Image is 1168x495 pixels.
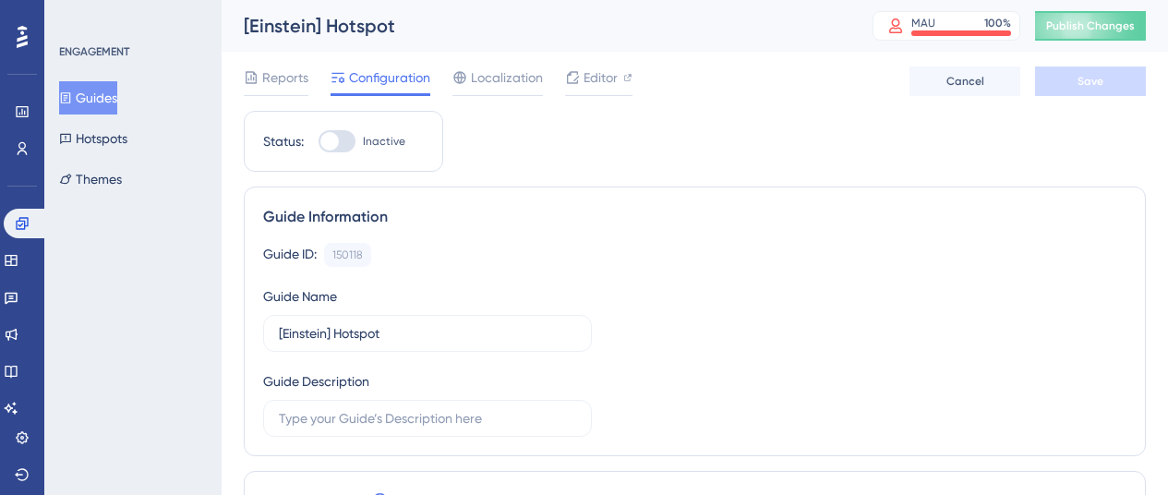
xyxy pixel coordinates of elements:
[584,66,618,89] span: Editor
[909,66,1020,96] button: Cancel
[1078,74,1103,89] span: Save
[911,16,935,30] div: MAU
[279,408,576,429] input: Type your Guide’s Description here
[244,13,826,39] div: [Einstein] Hotspot
[263,130,304,152] div: Status:
[59,44,129,59] div: ENGAGEMENT
[1046,18,1135,33] span: Publish Changes
[59,163,122,196] button: Themes
[1035,11,1146,41] button: Publish Changes
[279,323,576,344] input: Type your Guide’s Name here
[984,16,1011,30] div: 100 %
[1035,66,1146,96] button: Save
[263,243,317,267] div: Guide ID:
[263,370,369,392] div: Guide Description
[59,81,117,115] button: Guides
[349,66,430,89] span: Configuration
[263,206,1126,228] div: Guide Information
[946,74,984,89] span: Cancel
[471,66,543,89] span: Localization
[363,134,405,149] span: Inactive
[262,66,308,89] span: Reports
[263,285,337,308] div: Guide Name
[332,247,363,262] div: 150118
[59,122,127,155] button: Hotspots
